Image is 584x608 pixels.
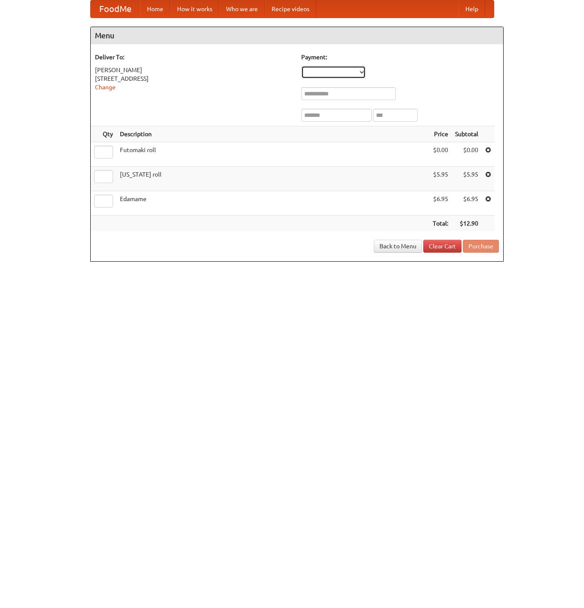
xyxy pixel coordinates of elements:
a: Who we are [219,0,265,18]
a: How it works [170,0,219,18]
h5: Payment: [301,53,499,61]
td: $6.95 [429,191,452,216]
button: Purchase [463,240,499,253]
th: Description [116,126,429,142]
a: Recipe videos [265,0,316,18]
div: [PERSON_NAME] [95,66,293,74]
td: $0.00 [429,142,452,167]
td: [US_STATE] roll [116,167,429,191]
a: Help [459,0,485,18]
td: Edamame [116,191,429,216]
a: Clear Cart [423,240,462,253]
h4: Menu [91,27,503,44]
th: Total: [429,216,452,232]
td: $0.00 [452,142,482,167]
div: [STREET_ADDRESS] [95,74,293,83]
td: Futomaki roll [116,142,429,167]
a: FoodMe [91,0,140,18]
th: $12.90 [452,216,482,232]
th: Price [429,126,452,142]
th: Qty [91,126,116,142]
a: Change [95,84,116,91]
a: Back to Menu [374,240,422,253]
h5: Deliver To: [95,53,293,61]
th: Subtotal [452,126,482,142]
td: $5.95 [452,167,482,191]
a: Home [140,0,170,18]
td: $6.95 [452,191,482,216]
td: $5.95 [429,167,452,191]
